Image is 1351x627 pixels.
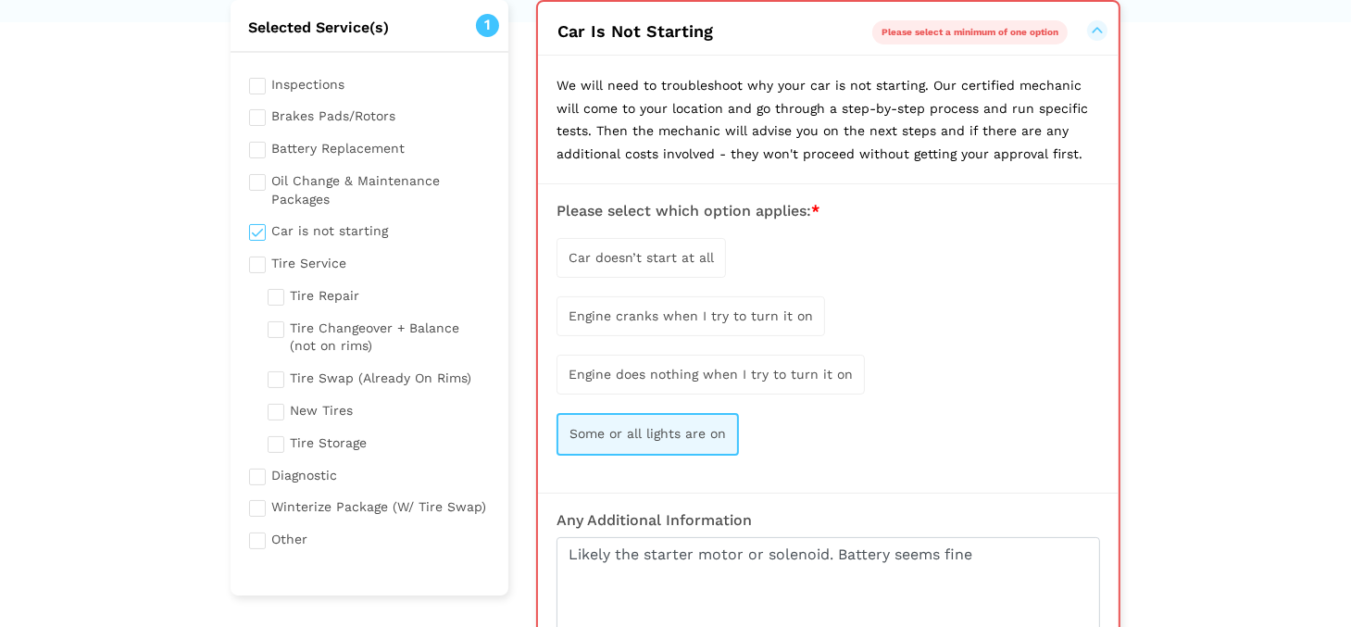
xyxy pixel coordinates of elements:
[538,56,1119,183] p: We will need to troubleshoot why your car is not starting. Our certified mechanic will come to yo...
[569,367,853,382] span: Engine does nothing when I try to turn it on
[569,250,714,265] span: Car doesn’t start at all
[557,20,1100,43] button: Car Is Not Starting Please select a minimum of one option
[231,19,509,37] h2: Selected Service(s)
[882,27,1058,37] span: Please select a minimum of one option
[557,203,1100,219] h3: Please select which option applies:
[557,512,1100,529] h3: Any Additional Information
[476,14,499,37] span: 1
[569,426,726,441] span: Some or all lights are on
[569,308,813,323] span: Engine cranks when I try to turn it on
